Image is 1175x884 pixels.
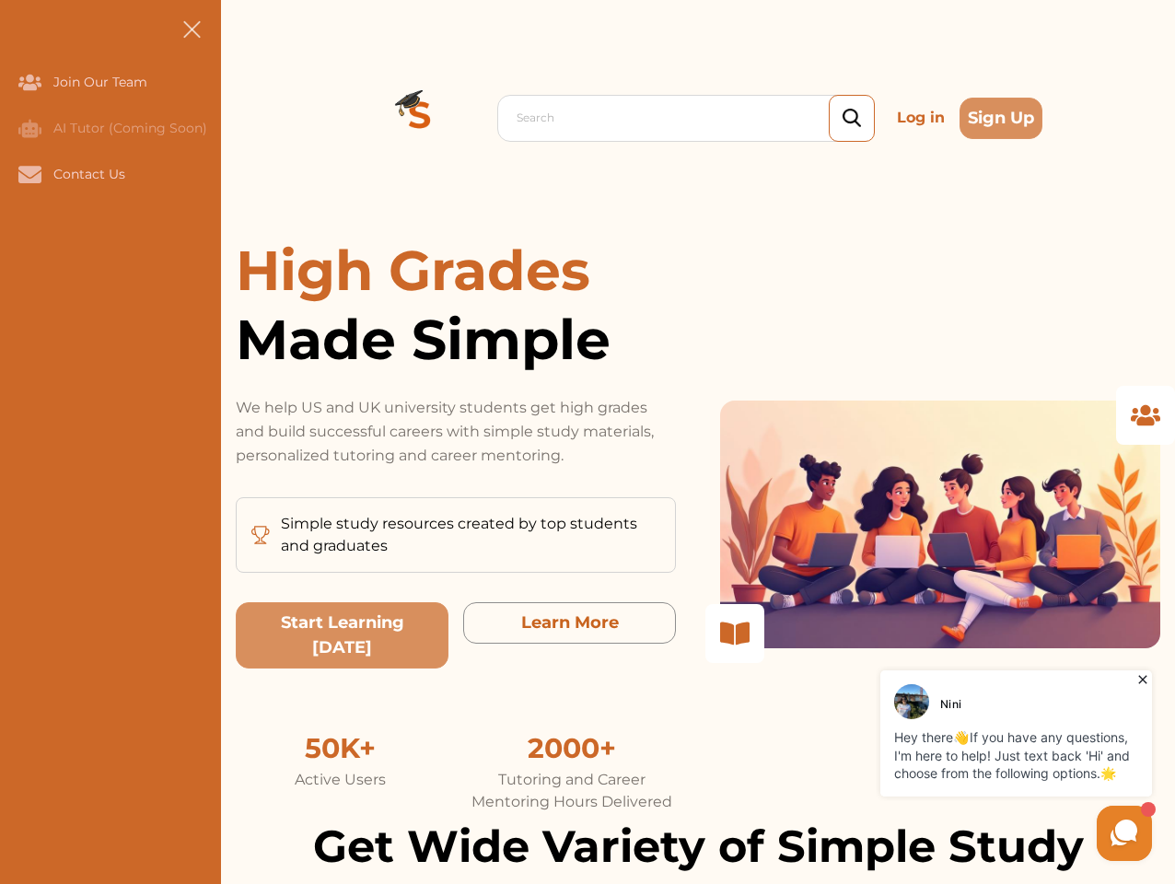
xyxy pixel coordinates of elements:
div: 2000+ [467,727,676,769]
img: Logo [354,52,486,184]
span: High Grades [236,237,590,304]
iframe: HelpCrunch [733,666,1157,866]
div: Tutoring and Career Mentoring Hours Delivered [467,769,676,813]
p: Log in [890,99,952,136]
p: Simple study resources created by top students and graduates [281,513,660,557]
div: Active Users [236,769,445,791]
button: Start Learning Today [236,602,448,669]
img: search_icon [843,109,861,128]
span: Made Simple [236,305,676,374]
button: Sign Up [960,98,1042,139]
div: 50K+ [236,727,445,769]
button: Learn More [463,602,676,644]
p: We help US and UK university students get high grades and build successful careers with simple st... [236,396,676,468]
